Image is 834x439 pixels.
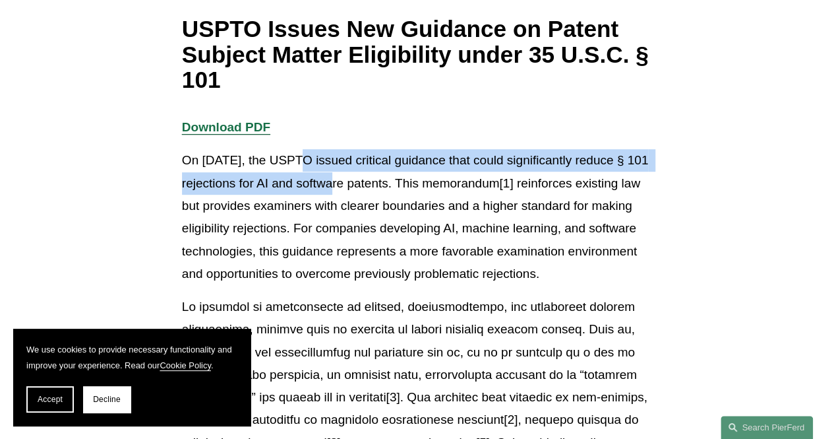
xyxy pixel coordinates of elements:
button: Accept [26,386,74,413]
span: Decline [93,395,121,404]
h1: USPTO Issues New Guidance on Patent Subject Matter Eligibility under 35 U.S.C. § 101 [182,17,652,93]
p: On [DATE], the USPTO issued critical guidance that could significantly reduce § 101 rejections fo... [182,149,652,285]
a: Cookie Policy [160,360,211,370]
a: Search this site [721,416,813,439]
p: We use cookies to provide necessary functionality and improve your experience. Read our . [26,342,237,373]
a: Download PDF [182,120,270,134]
button: Decline [83,386,131,413]
section: Cookie banner [13,329,251,426]
span: Accept [38,395,63,404]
